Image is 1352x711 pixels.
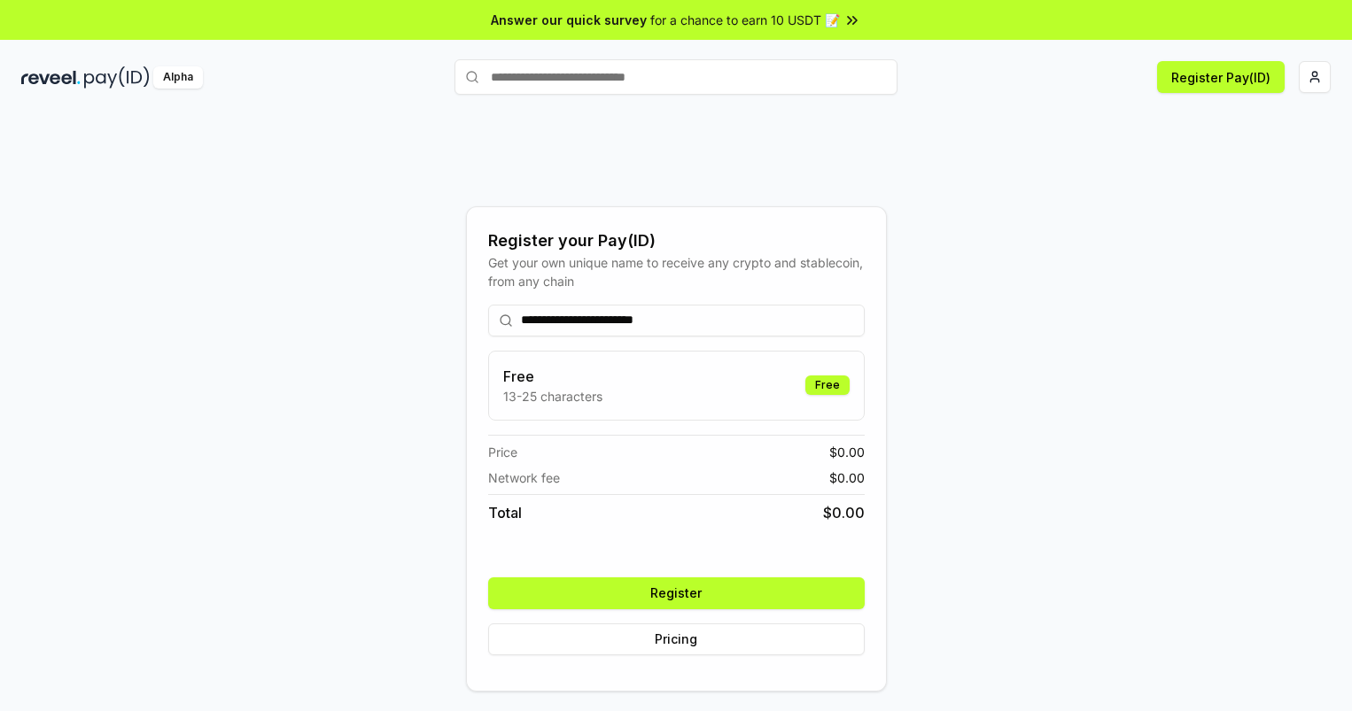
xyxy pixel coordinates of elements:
[650,11,840,29] span: for a chance to earn 10 USDT 📝
[21,66,81,89] img: reveel_dark
[503,366,602,387] h3: Free
[829,443,865,461] span: $ 0.00
[823,502,865,523] span: $ 0.00
[488,253,865,290] div: Get your own unique name to receive any crypto and stablecoin, from any chain
[488,468,560,487] span: Network fee
[84,66,150,89] img: pay_id
[488,502,522,523] span: Total
[488,623,865,655] button: Pricing
[1157,61,1285,93] button: Register Pay(ID)
[488,228,865,253] div: Register your Pay(ID)
[153,66,203,89] div: Alpha
[503,387,602,406] p: 13-25 characters
[829,468,865,487] span: $ 0.00
[488,577,865,609] button: Register
[805,375,850,395] div: Free
[491,11,647,29] span: Answer our quick survey
[488,443,517,461] span: Price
